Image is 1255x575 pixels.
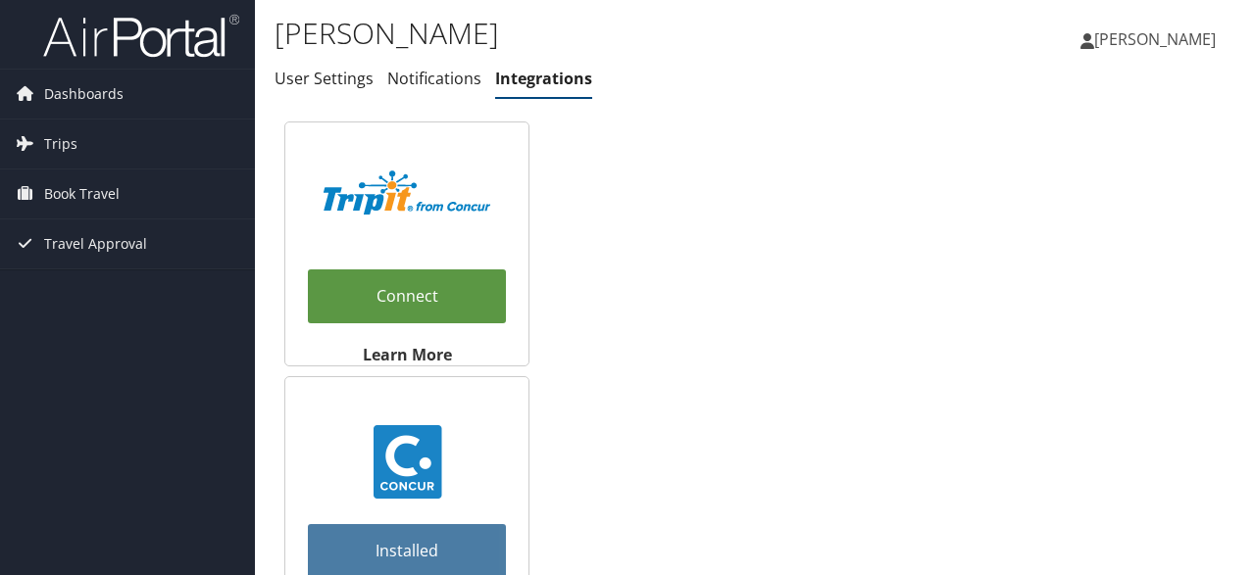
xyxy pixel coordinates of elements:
[308,269,506,323] a: Connect
[1080,10,1235,69] a: [PERSON_NAME]
[44,219,147,268] span: Travel Approval
[1094,28,1216,50] span: [PERSON_NAME]
[363,344,452,365] strong: Learn More
[275,68,374,89] a: User Settings
[324,170,490,215] img: TripIt_Logo_Color_SOHP.png
[44,120,77,168] span: Trips
[275,13,915,54] h1: [PERSON_NAME]
[43,13,239,59] img: airportal-logo.png
[44,70,124,119] span: Dashboards
[495,68,592,89] a: Integrations
[371,425,444,499] img: concur_23.png
[44,169,120,218] span: Book Travel
[387,68,481,89] a: Notifications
